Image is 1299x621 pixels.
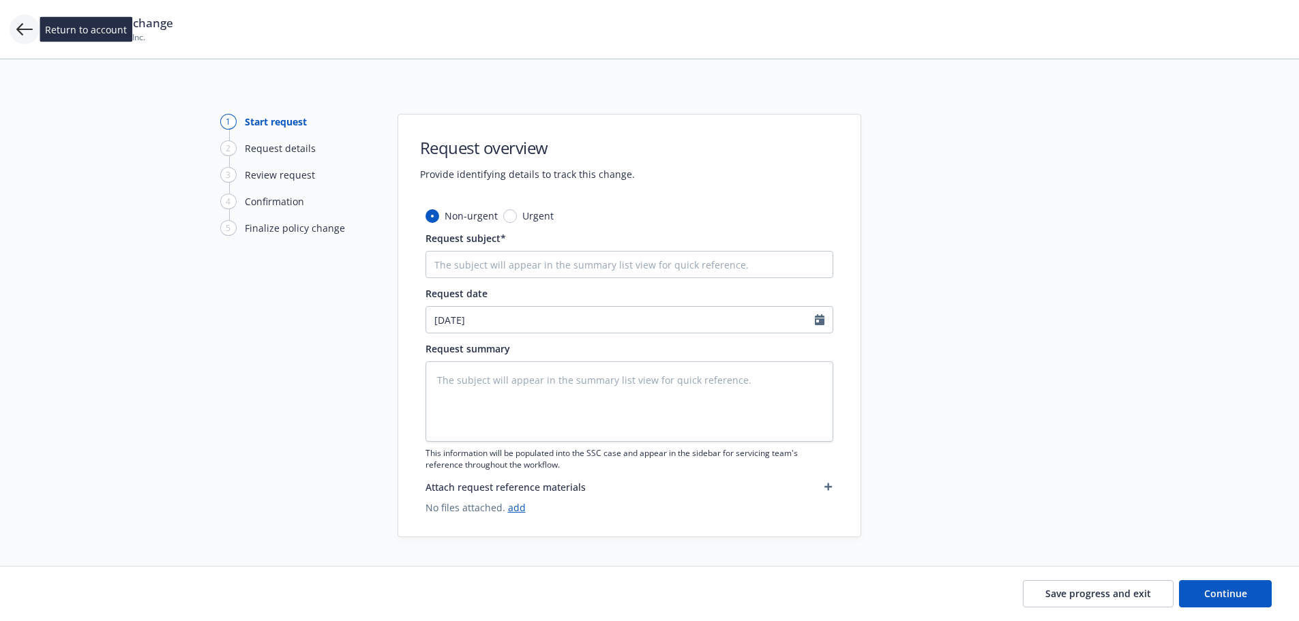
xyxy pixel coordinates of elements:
button: Save progress and exit [1023,580,1174,607]
div: Request details [245,141,316,155]
span: Return to account [45,22,127,37]
span: Continue [1204,587,1247,600]
span: No files attached. [425,500,833,515]
svg: Calendar [815,314,824,325]
span: Request summary [425,342,510,355]
input: Urgent [503,209,517,223]
div: 1 [220,114,237,130]
span: Urgent [522,209,554,223]
button: Continue [1179,580,1272,607]
input: Non-urgent [425,209,439,223]
div: Finalize policy change [245,221,345,235]
a: add [508,501,526,514]
div: Confirmation [245,194,304,209]
div: 3 [220,167,237,183]
div: 2 [220,140,237,156]
span: Request policy change [49,15,173,31]
div: Review request [245,168,315,182]
div: 4 [220,194,237,209]
span: Request date [425,287,488,300]
input: The subject will appear in the summary list view for quick reference. [425,251,833,278]
input: MM/DD/YYYY [426,307,815,333]
span: Non-urgent [445,209,498,223]
div: 5 [220,220,237,236]
span: Save progress and exit [1045,587,1151,600]
span: Provide identifying details to track this change. [420,167,635,181]
span: Request subject* [425,232,506,245]
h1: Request overview [420,136,635,159]
div: Start request [245,115,307,129]
span: Attach request reference materials [425,480,586,494]
span: This information will be populated into the SSC case and appear in the sidebar for servicing team... [425,447,833,470]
